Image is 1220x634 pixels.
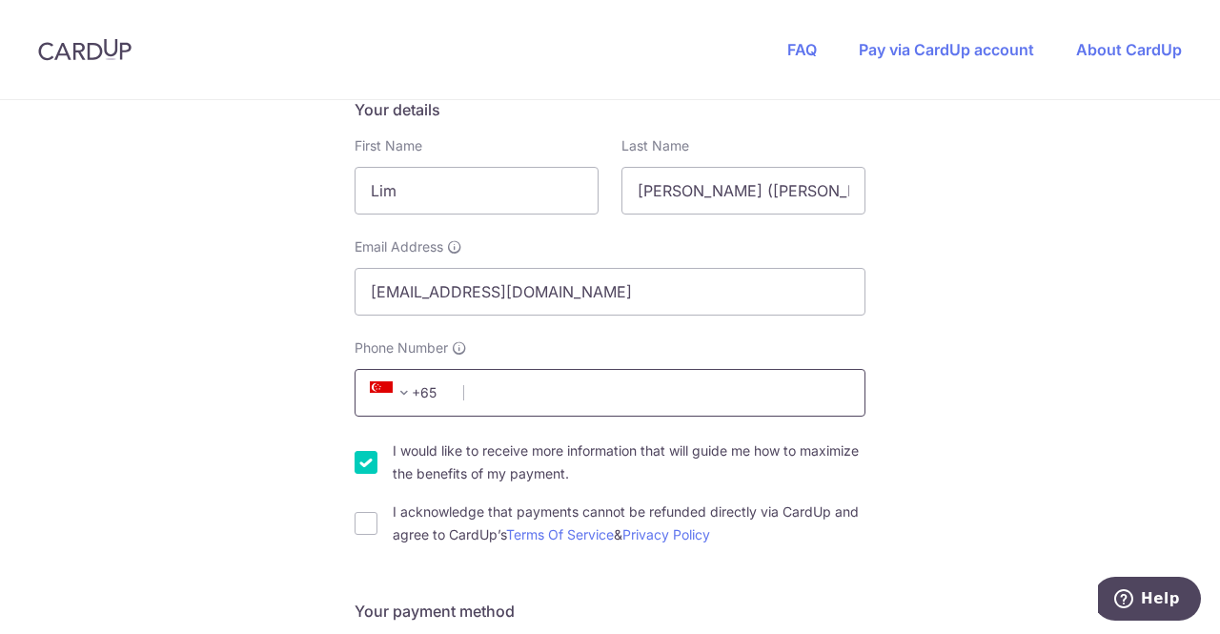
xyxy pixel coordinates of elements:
a: Privacy Policy [622,526,710,542]
h5: Your payment method [355,600,865,623]
label: Last Name [621,136,689,155]
span: Email Address [355,237,443,256]
h5: Your details [355,98,865,121]
input: Last name [621,167,865,215]
a: FAQ [787,40,817,59]
a: Terms Of Service [506,526,614,542]
a: About CardUp [1076,40,1182,59]
span: +65 [370,381,416,404]
a: Pay via CardUp account [859,40,1034,59]
label: First Name [355,136,422,155]
img: CardUp [38,38,132,61]
input: Email address [355,268,865,316]
span: Phone Number [355,338,448,358]
iframe: Opens a widget where you can find more information [1098,577,1201,624]
span: +65 [364,381,450,404]
label: I acknowledge that payments cannot be refunded directly via CardUp and agree to CardUp’s & [393,501,865,546]
label: I would like to receive more information that will guide me how to maximize the benefits of my pa... [393,440,865,485]
input: First name [355,167,599,215]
